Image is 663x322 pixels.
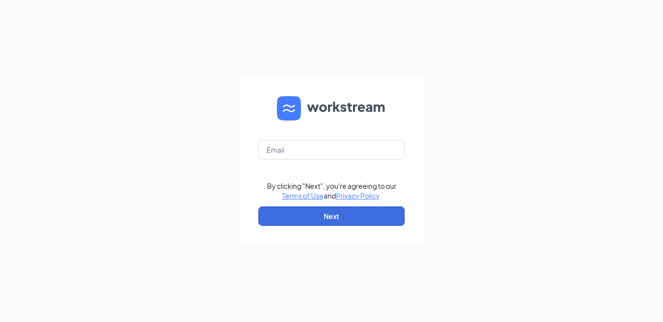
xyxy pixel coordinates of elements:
[336,191,379,200] a: Privacy Policy
[258,140,405,160] input: Email
[267,181,396,201] div: By clicking "Next", you're agreeing to our and .
[277,96,386,121] img: WS logo and Workstream text
[258,206,405,226] button: Next
[282,191,324,200] a: Terms of Use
